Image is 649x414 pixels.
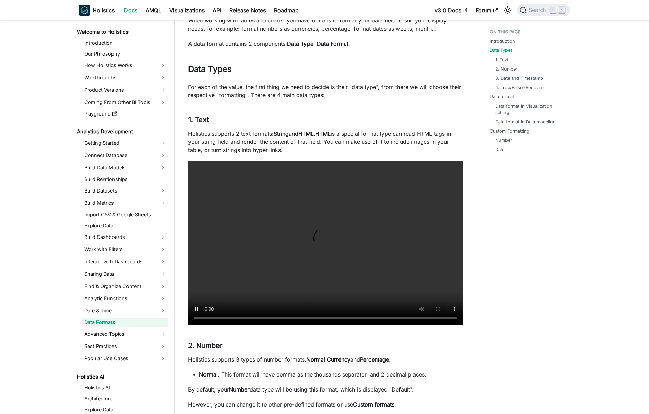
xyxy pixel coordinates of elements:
[75,372,168,382] a: Holistics AI
[188,116,463,124] h3: 1. Text
[558,7,565,13] kbd: K
[82,49,168,59] a: Our Philosophy
[82,97,168,108] a: Coming From Other BI Tools
[188,355,463,364] p: Holistics supports 3 types of number formats: , and .
[360,356,389,363] strong: Percentage
[82,353,168,364] a: Popular Use Cases
[317,40,348,47] strong: Data Format
[82,198,168,209] a: Build Metrics
[229,386,250,393] strong: Number
[495,84,544,91] a: 4. True/False (Boolean)
[82,85,168,95] a: Product Versions
[82,341,168,352] a: Best Practices
[527,7,550,13] span: Search
[188,40,463,48] p: A data format contains 2 components: + .
[274,130,289,137] strong: String
[82,221,168,230] a: Explore Data
[502,5,513,16] button: Switch between dark and light mode (currently light mode)
[495,119,556,125] a: Data format in Data modeling
[306,356,325,363] strong: Normal
[495,146,504,153] a: Date
[188,16,463,33] p: When working with tables and charts, you have options to format your data field to suit your disp...
[490,128,529,134] a: Custom Formatting
[495,57,508,63] a: 1. Text
[82,293,168,304] a: Analytic Functions
[287,40,313,47] strong: Data Type
[209,5,225,16] a: API
[120,5,141,16] a: Docs
[82,269,168,279] a: Sharing Data
[353,401,394,408] strong: Custom formats
[490,93,514,100] a: Data format
[495,103,563,116] a: Data format in Visualization settings
[188,341,463,350] h3: 2. Number
[188,83,463,99] p: For each of the value, the first thing we need to decide is their "data type", from there we will...
[82,305,168,316] a: Date & Time
[471,5,502,16] a: Forum
[82,318,168,327] a: Data Formats
[490,47,513,53] a: Data Types
[82,60,168,71] a: How Holistics Works
[82,174,168,184] a: Build Relationships
[199,371,218,378] strong: Normal
[141,5,165,16] a: AMQL
[82,138,168,149] a: Getting Started
[75,27,168,37] a: Welcome to Holistics
[75,127,168,136] a: Analytics Development
[79,5,90,16] img: Holistics
[431,5,471,16] a: v3.0 Docs
[82,244,168,255] a: Work with Filters
[298,130,314,137] strong: HTML
[270,5,303,16] a: Roadmap
[490,38,515,44] a: Introduction
[82,281,168,292] a: Find & Organize Content
[495,75,543,81] a: 3. Date and Timestamp
[82,38,168,48] a: Introduction
[165,5,209,16] a: Visualizations
[72,20,175,414] nav: Docs sidebar
[495,66,517,72] a: 2. Number
[82,328,168,339] a: Advanced Topics
[188,385,463,394] p: By default, your data type will be using this format, which is displayed "Default".
[188,400,463,409] p: However, you can change it to other pre-defined formats or use .
[225,5,270,16] a: Release Notes
[79,5,115,16] a: HolisticsHolistics
[82,256,168,267] a: Interact with Dashboards
[82,72,168,83] a: Walkthroughs
[82,232,168,243] a: Build Dashboards
[82,394,168,403] a: Architecture
[82,109,168,119] a: Playground
[82,150,168,161] a: Connect Database
[82,210,168,219] a: Import CSV & Google Sheets
[93,6,115,14] b: Holistics
[550,7,557,13] kbd: ⌘
[82,383,168,393] a: Holistics AI
[82,185,168,196] a: Build Datasets
[188,161,463,325] video: Your browser does not support embedding video, but you can .
[495,137,512,143] a: Number
[199,370,463,379] li: : This format will have comma as the thousands separator, and 2 decimal places.
[327,356,350,363] strong: Currency
[82,162,168,173] a: Build Data Models
[188,64,463,77] h2: Data Types
[517,4,570,16] button: Search (Command+K)
[315,130,331,137] strong: HTML
[188,129,463,154] p: Holistics supports 2 text formats: and . is a special format type can read HTML tags in your stri...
